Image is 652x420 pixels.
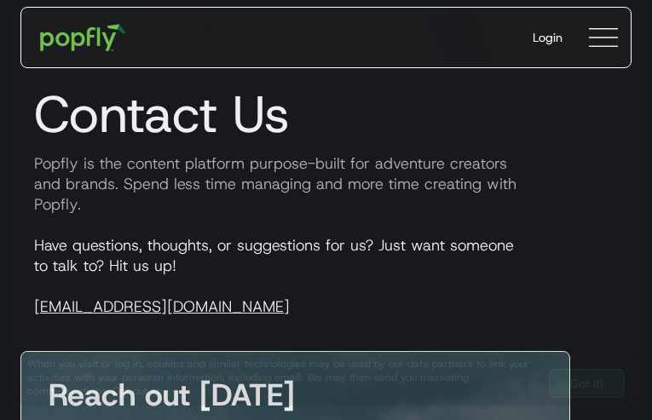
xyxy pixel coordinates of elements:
[549,369,625,398] a: Got It!
[20,83,632,145] h1: Contact Us
[533,29,563,46] div: Login
[20,153,632,215] p: Popfly is the content platform purpose-built for adventure creators and brands. Spend less time m...
[519,15,576,60] a: Login
[34,296,290,317] a: [EMAIL_ADDRESS][DOMAIN_NAME]
[27,357,535,398] div: When you visit or log in, cookies and similar technologies may be used by our data partners to li...
[160,384,182,398] a: here
[28,12,138,63] a: home
[20,235,632,317] p: Have questions, thoughts, or suggestions for us? Just want someone to talk to? Hit us up!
